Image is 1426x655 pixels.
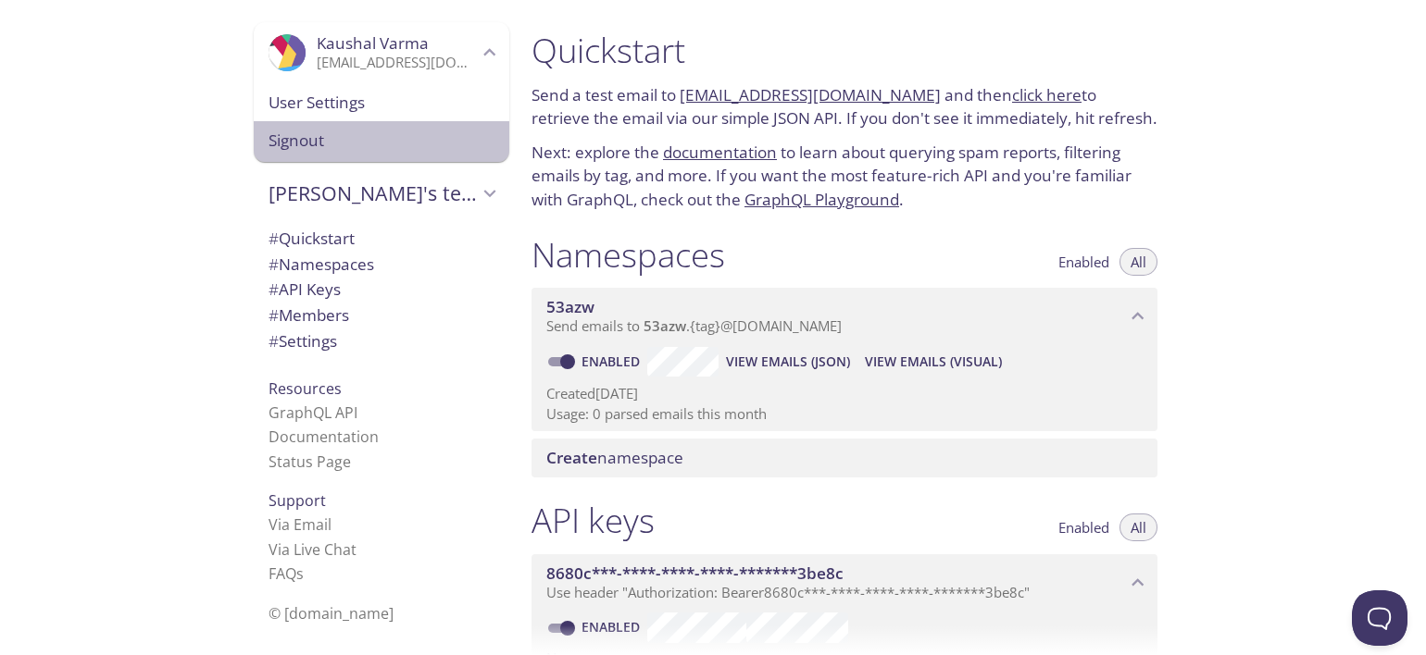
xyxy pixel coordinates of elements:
p: Created [DATE] [546,384,1143,403]
div: API Keys [254,277,509,303]
span: User Settings [269,91,494,115]
button: Enabled [1047,248,1120,276]
button: Enabled [1047,513,1120,541]
span: # [269,228,279,249]
span: namespace [546,447,683,468]
div: 53azw namespace [532,288,1157,345]
p: Send a test email to and then to retrieve the email via our simple JSON API. If you don't see it ... [532,83,1157,130]
span: View Emails (Visual) [865,351,1002,373]
a: Documentation [269,426,379,447]
span: API Keys [269,278,341,300]
div: Kaushal's team [254,169,509,217]
div: Kaushal Varma [254,22,509,83]
span: Create [546,447,597,468]
button: All [1120,248,1157,276]
p: Next: explore the to learn about querying spam reports, filtering emails by tag, and more. If you... [532,141,1157,212]
div: Create namespace [532,439,1157,477]
span: 53azw [546,296,594,317]
button: All [1120,513,1157,541]
span: Resources [269,378,342,399]
span: # [269,330,279,352]
div: Team Settings [254,328,509,354]
h1: Quickstart [532,30,1157,71]
span: Settings [269,330,337,352]
a: Enabled [579,352,647,370]
a: Via Email [269,514,331,535]
span: 53azw [644,316,686,335]
a: Enabled [579,618,647,636]
a: click here [1012,84,1082,105]
p: [EMAIL_ADDRESS][DOMAIN_NAME] [317,54,478,72]
span: # [269,304,279,326]
span: s [296,563,304,584]
div: Quickstart [254,226,509,252]
div: Members [254,303,509,328]
h1: Namespaces [532,234,725,276]
span: Send emails to . {tag} @[DOMAIN_NAME] [546,316,842,335]
span: Support [269,490,326,511]
span: Kaushal Varma [317,32,429,54]
button: View Emails (Visual) [857,347,1009,377]
span: # [269,278,279,300]
span: Members [269,304,349,326]
a: Via Live Chat [269,539,356,560]
span: Namespaces [269,253,374,275]
p: Usage: 0 parsed emails this month [546,404,1143,424]
div: Namespaces [254,252,509,278]
h1: API keys [532,500,655,541]
span: # [269,253,279,275]
span: View Emails (JSON) [726,351,850,373]
a: documentation [663,142,777,163]
iframe: Help Scout Beacon - Open [1352,590,1407,646]
a: [EMAIL_ADDRESS][DOMAIN_NAME] [680,84,941,105]
a: GraphQL API [269,402,357,423]
a: FAQ [269,563,304,584]
button: View Emails (JSON) [719,347,857,377]
a: GraphQL Playground [744,189,899,210]
span: Quickstart [269,228,355,249]
span: Signout [269,129,494,153]
span: © [DOMAIN_NAME] [269,603,394,624]
span: [PERSON_NAME]'s team [269,180,478,206]
div: User Settings [254,83,509,122]
a: Status Page [269,451,351,472]
div: Signout [254,121,509,162]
